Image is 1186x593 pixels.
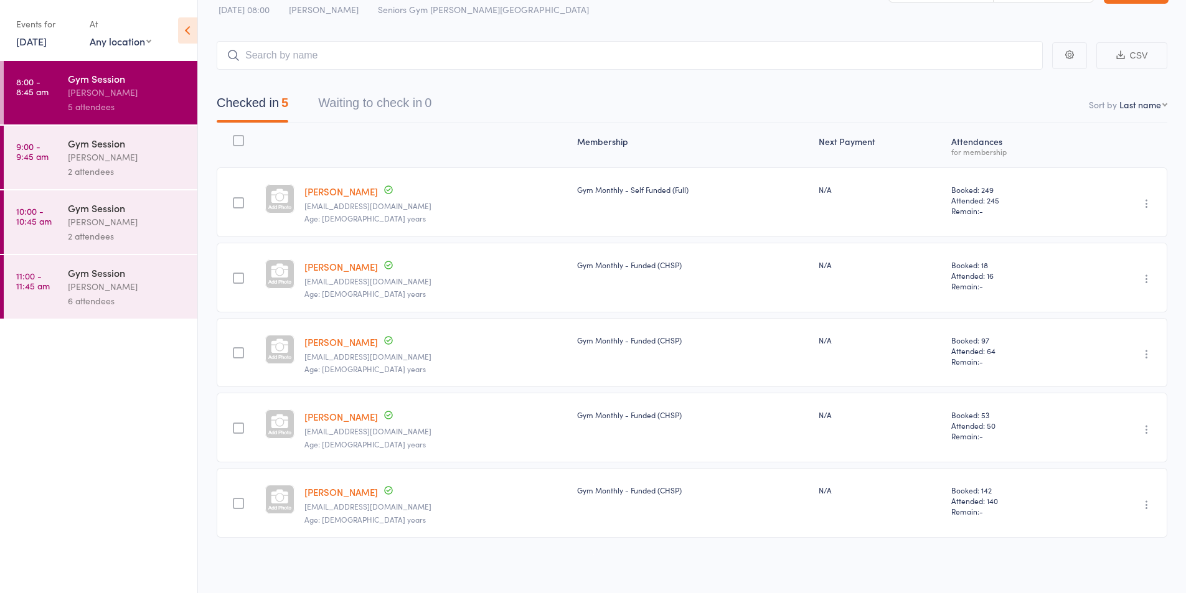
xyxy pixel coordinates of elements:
span: Booked: 97 [951,335,1071,345]
div: Gym Monthly - Funded (CHSP) [577,485,809,495]
div: Gym Monthly - Funded (CHSP) [577,259,809,270]
span: - [979,506,983,516]
span: Booked: 142 [951,485,1071,495]
a: [PERSON_NAME] [304,185,378,198]
div: Any location [90,34,151,48]
input: Search by name [217,41,1043,70]
span: Booked: 18 [951,259,1071,270]
small: cmdeeks@gmail.com [304,202,567,210]
div: [PERSON_NAME] [68,279,187,294]
div: Next Payment [814,129,946,162]
div: Gym Session [68,201,187,215]
button: Checked in5 [217,90,288,123]
div: Membership [572,129,814,162]
div: 0 [425,96,431,110]
time: 9:00 - 9:45 am [16,141,49,161]
a: 8:00 -8:45 amGym Session[PERSON_NAME]5 attendees [4,61,197,124]
div: 5 [281,96,288,110]
span: Booked: 53 [951,409,1071,420]
small: marymouhtouris@gmail.com [304,352,567,361]
span: - [979,356,983,367]
span: Remain: [951,205,1071,216]
div: Gym Session [68,136,187,150]
div: At [90,14,151,34]
div: Atten­dances [946,129,1076,162]
span: Seniors Gym [PERSON_NAME][GEOGRAPHIC_DATA] [378,3,589,16]
a: 9:00 -9:45 amGym Session[PERSON_NAME]2 attendees [4,126,197,189]
div: 2 attendees [68,164,187,179]
span: Attended: 16 [951,270,1071,281]
a: [DATE] [16,34,47,48]
small: kerrymay748@gmail.com [304,277,567,286]
div: Last name [1119,98,1161,111]
div: Gym Session [68,266,187,279]
div: N/A [819,335,941,345]
div: 5 attendees [68,100,187,114]
span: [PERSON_NAME] [289,3,359,16]
div: for membership [951,147,1071,156]
div: [PERSON_NAME] [68,150,187,164]
span: Age: [DEMOGRAPHIC_DATA] years [304,514,426,525]
div: N/A [819,485,941,495]
span: Remain: [951,281,1071,291]
div: Events for [16,14,77,34]
a: [PERSON_NAME] [304,410,378,423]
div: 6 attendees [68,294,187,308]
a: [PERSON_NAME] [304,335,378,348]
div: Gym Monthly - Funded (CHSP) [577,335,809,345]
a: 10:00 -10:45 amGym Session[PERSON_NAME]2 attendees [4,190,197,254]
div: [PERSON_NAME] [68,85,187,100]
div: Gym Session [68,72,187,85]
span: - [979,431,983,441]
div: N/A [819,259,941,270]
div: [PERSON_NAME] [68,215,187,229]
button: CSV [1096,42,1167,69]
div: N/A [819,409,941,420]
span: Age: [DEMOGRAPHIC_DATA] years [304,439,426,449]
label: Sort by [1089,98,1117,111]
span: Attended: 50 [951,420,1071,431]
span: - [979,205,983,216]
div: 2 attendees [68,229,187,243]
small: russelleunice@hotmail.com [304,502,567,511]
div: Gym Monthly - Self Funded (Full) [577,184,809,195]
span: Attended: 140 [951,495,1071,506]
span: Age: [DEMOGRAPHIC_DATA] years [304,213,426,223]
span: Age: [DEMOGRAPHIC_DATA] years [304,288,426,299]
span: Remain: [951,431,1071,441]
button: Waiting to check in0 [318,90,431,123]
a: [PERSON_NAME] [304,260,378,273]
a: [PERSON_NAME] [304,485,378,498]
time: 8:00 - 8:45 am [16,77,49,96]
span: - [979,281,983,291]
div: Gym Monthly - Funded (CHSP) [577,409,809,420]
time: 10:00 - 10:45 am [16,206,52,226]
span: Attended: 64 [951,345,1071,356]
span: Remain: [951,506,1071,516]
time: 11:00 - 11:45 am [16,271,50,291]
span: Age: [DEMOGRAPHIC_DATA] years [304,363,426,374]
span: [DATE] 08:00 [219,3,270,16]
small: robassoc@bigpond.net.au [304,427,567,436]
span: Booked: 249 [951,184,1071,195]
div: N/A [819,184,941,195]
span: Remain: [951,356,1071,367]
span: Attended: 245 [951,195,1071,205]
a: 11:00 -11:45 amGym Session[PERSON_NAME]6 attendees [4,255,197,319]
